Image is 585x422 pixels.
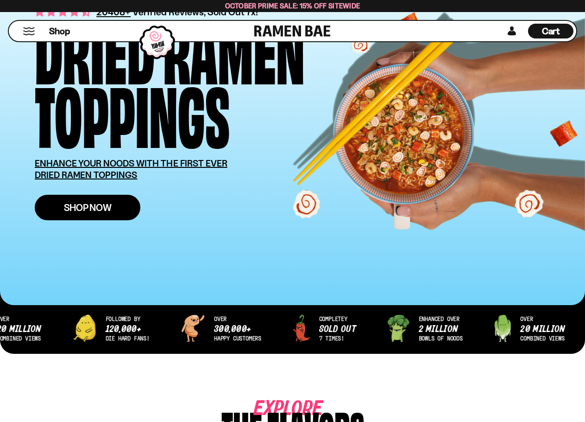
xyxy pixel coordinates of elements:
[254,405,295,414] span: Explore
[35,80,230,144] div: Toppings
[35,195,140,220] a: Shop Now
[23,27,35,35] button: Mobile Menu Trigger
[49,24,70,38] a: Shop
[163,17,305,80] div: Ramen
[542,26,560,37] span: Cart
[64,203,112,212] span: Shop Now
[49,25,70,38] span: Shop
[35,158,227,180] u: ENHANCE YOUR NOODS WITH THE FIRST EVER DRIED RAMEN TOPPINGS
[225,1,360,10] span: October Prime Sale: 15% off Sitewide
[528,21,573,41] div: Cart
